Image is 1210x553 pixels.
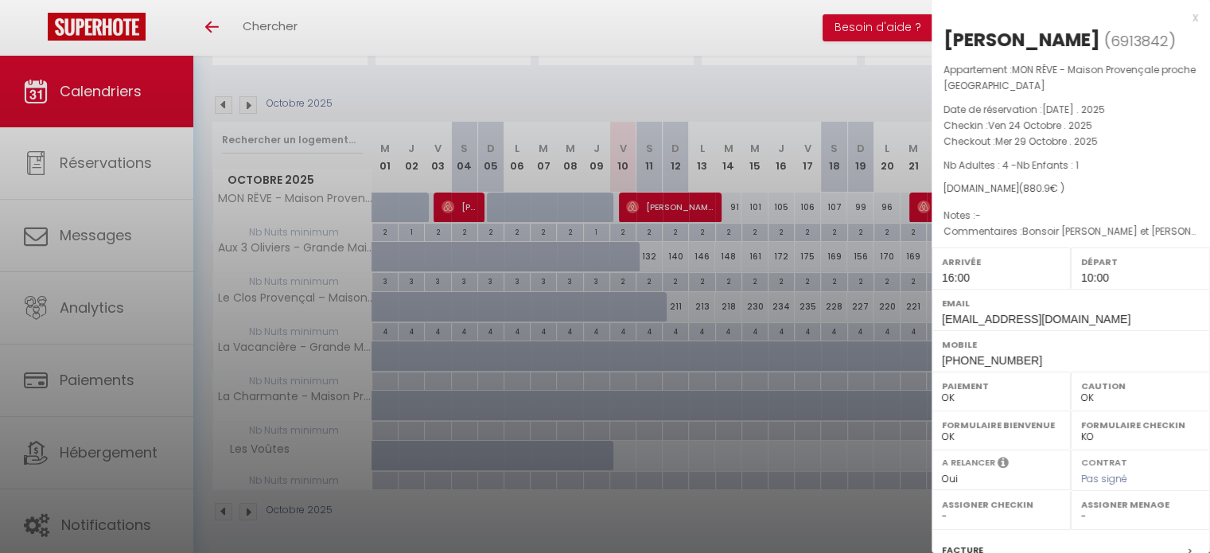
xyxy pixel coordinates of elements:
span: Nb Adultes : 4 - [943,158,1079,172]
span: MON RÊVE - Maison Provençale proche [GEOGRAPHIC_DATA] [943,63,1196,92]
label: Départ [1081,254,1200,270]
label: Assigner Checkin [942,497,1060,512]
label: A relancer [942,456,995,469]
span: - [975,208,981,222]
div: [DOMAIN_NAME] [943,181,1198,197]
span: 880.9 [1023,181,1050,195]
label: Contrat [1081,456,1127,466]
div: [PERSON_NAME] [943,27,1100,53]
span: [PHONE_NUMBER] [942,354,1042,367]
p: Appartement : [943,62,1198,94]
label: Email [942,295,1200,311]
label: Paiement [942,378,1060,394]
label: Formulaire Checkin [1081,417,1200,433]
span: Mer 29 Octobre . 2025 [995,134,1098,148]
p: Notes : [943,208,1198,224]
span: 10:00 [1081,271,1109,284]
span: Ven 24 Octobre . 2025 [988,119,1092,132]
span: Pas signé [1081,472,1127,485]
div: x [932,8,1198,27]
span: 16:00 [942,271,970,284]
span: [DATE] . 2025 [1042,103,1105,116]
i: Sélectionner OUI si vous souhaiter envoyer les séquences de messages post-checkout [998,456,1009,473]
label: Arrivée [942,254,1060,270]
p: Date de réservation : [943,102,1198,118]
span: ( € ) [1019,181,1064,195]
label: Mobile [942,337,1200,352]
span: ( ) [1104,29,1176,52]
p: Commentaires : [943,224,1198,240]
span: Nb Enfants : 1 [1017,158,1079,172]
span: [EMAIL_ADDRESS][DOMAIN_NAME] [942,313,1130,325]
p: Checkout : [943,134,1198,150]
label: Formulaire Bienvenue [942,417,1060,433]
label: Caution [1081,378,1200,394]
span: 6913842 [1111,31,1169,51]
p: Checkin : [943,118,1198,134]
label: Assigner Menage [1081,497,1200,512]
